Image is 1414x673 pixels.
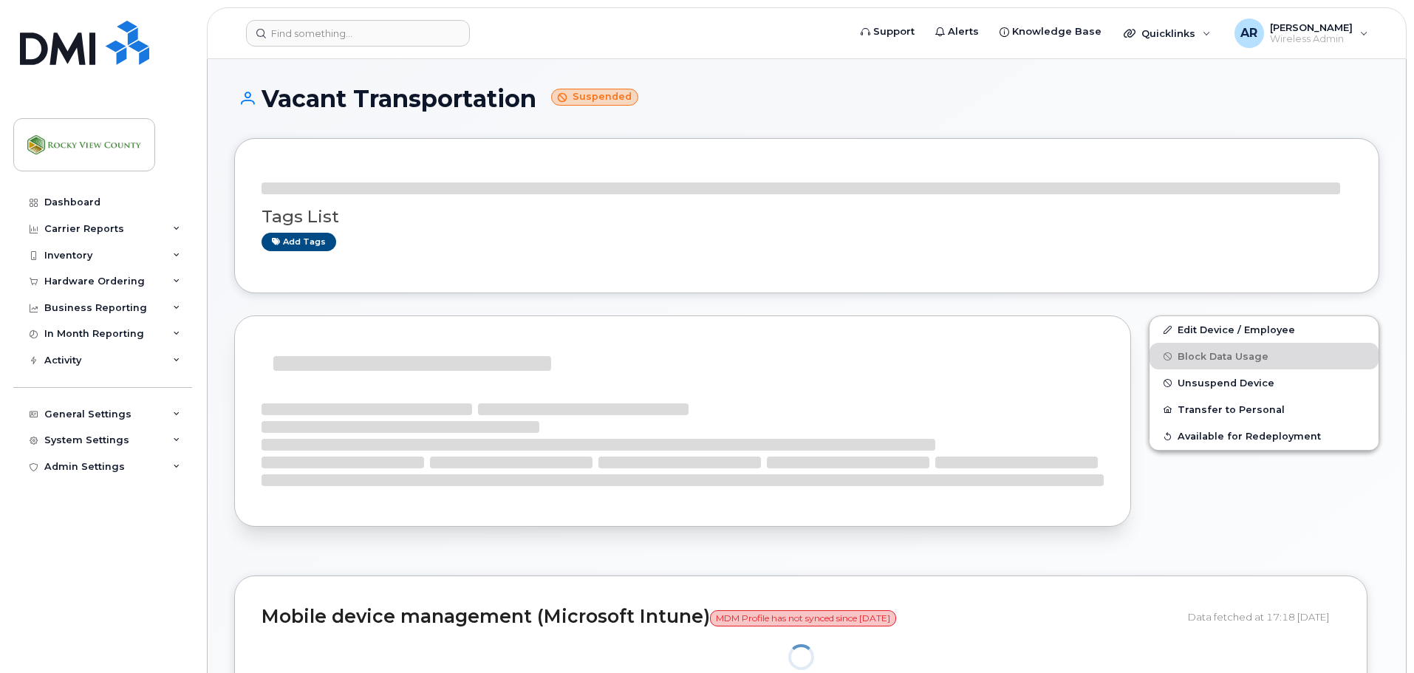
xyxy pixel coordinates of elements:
[1178,378,1274,389] span: Unsuspend Device
[1150,343,1379,369] button: Block Data Usage
[262,233,336,251] a: Add tags
[1188,603,1340,631] div: Data fetched at 17:18 [DATE]
[1150,369,1379,396] button: Unsuspend Device
[234,86,1379,112] h1: Vacant Transportation
[1150,396,1379,423] button: Transfer to Personal
[262,607,1177,627] h2: Mobile device management (Microsoft Intune)
[262,208,1352,226] h3: Tags List
[1150,316,1379,343] a: Edit Device / Employee
[1178,431,1321,442] span: Available for Redeployment
[551,89,638,106] small: Suspended
[710,610,896,626] span: MDM Profile has not synced since [DATE]
[1150,423,1379,449] button: Available for Redeployment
